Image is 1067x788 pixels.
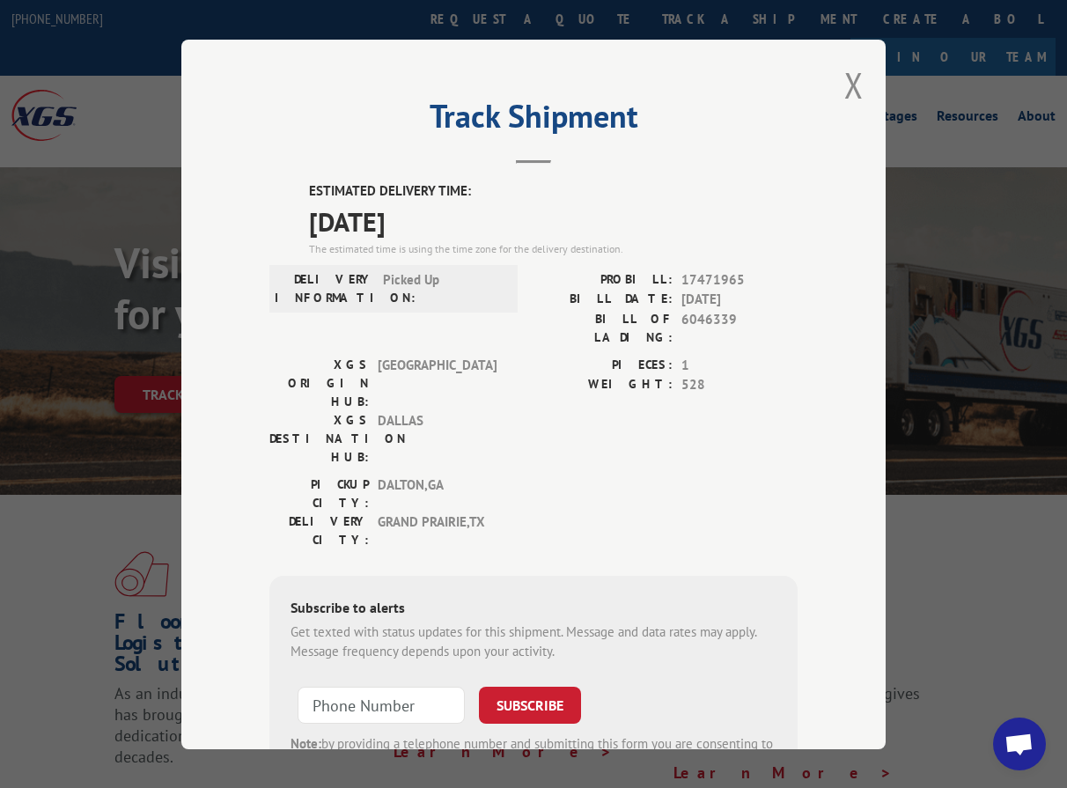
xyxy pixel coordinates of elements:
label: ESTIMATED DELIVERY TIME: [309,181,798,202]
div: Subscribe to alerts [291,596,776,622]
span: [GEOGRAPHIC_DATA] [378,355,497,410]
button: SUBSCRIBE [479,686,581,723]
strong: Note: [291,734,321,751]
span: Picked Up [383,269,502,306]
div: Open chat [993,718,1046,770]
label: XGS DESTINATION HUB: [269,410,369,466]
label: WEIGHT: [533,375,673,395]
label: XGS ORIGIN HUB: [269,355,369,410]
input: Phone Number [298,686,465,723]
label: BILL DATE: [533,290,673,310]
span: DALTON , GA [378,475,497,512]
span: GRAND PRAIRIE , TX [378,512,497,549]
span: 528 [681,375,798,395]
div: The estimated time is using the time zone for the delivery destination. [309,240,798,256]
label: PICKUP CITY: [269,475,369,512]
h2: Track Shipment [269,104,798,137]
label: PROBILL: [533,269,673,290]
label: PIECES: [533,355,673,375]
span: 17471965 [681,269,798,290]
div: Get texted with status updates for this shipment. Message and data rates may apply. Message frequ... [291,622,776,661]
span: [DATE] [309,201,798,240]
span: 6046339 [681,309,798,346]
span: [DATE] [681,290,798,310]
label: DELIVERY INFORMATION: [275,269,374,306]
span: DALLAS [378,410,497,466]
button: Close modal [844,62,864,108]
label: DELIVERY CITY: [269,512,369,549]
label: BILL OF LADING: [533,309,673,346]
span: 1 [681,355,798,375]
